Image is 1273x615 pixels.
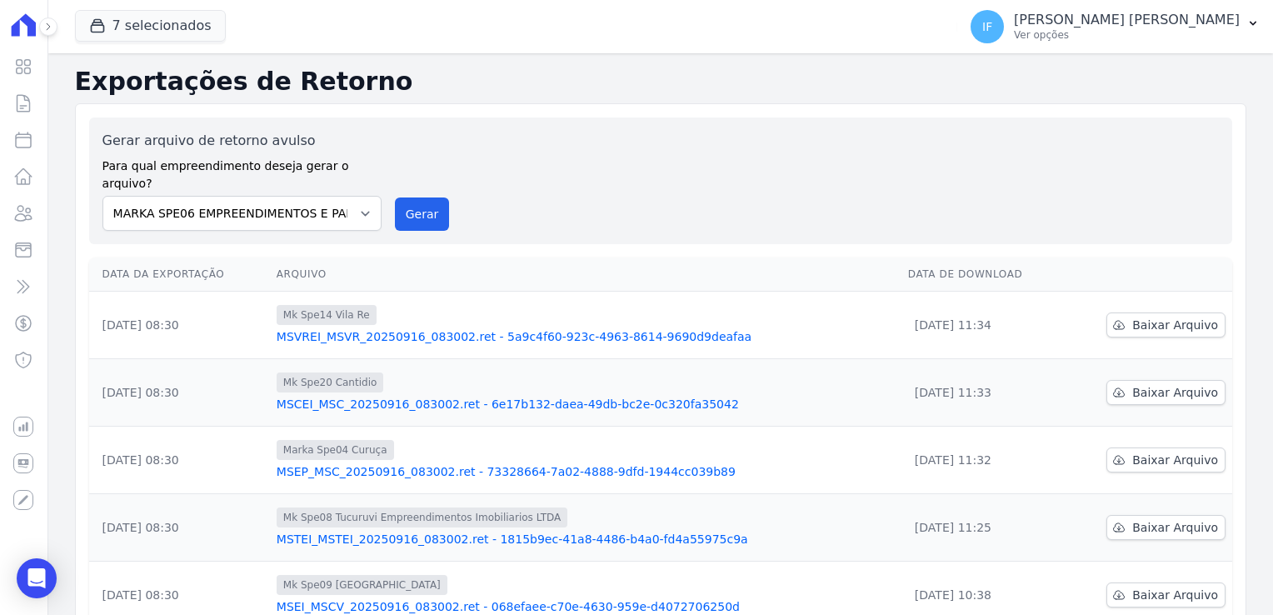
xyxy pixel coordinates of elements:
span: Baixar Arquivo [1132,587,1218,603]
td: [DATE] 11:34 [901,292,1064,359]
th: Data da Exportação [89,257,270,292]
span: Marka Spe04 Curuça [277,440,394,460]
td: [DATE] 11:33 [901,359,1064,427]
a: Baixar Arquivo [1106,312,1226,337]
span: Mk Spe09 [GEOGRAPHIC_DATA] [277,575,447,595]
td: [DATE] 08:30 [89,359,270,427]
button: IF [PERSON_NAME] [PERSON_NAME] Ver opções [957,3,1273,50]
a: MSEP_MSC_20250916_083002.ret - 73328664-7a02-4888-9dfd-1944cc039b89 [277,463,895,480]
th: Arquivo [270,257,901,292]
a: MSVREI_MSVR_20250916_083002.ret - 5a9c4f60-923c-4963-8614-9690d9deafaa [277,328,895,345]
p: [PERSON_NAME] [PERSON_NAME] [1014,12,1240,28]
td: [DATE] 11:25 [901,494,1064,562]
span: Mk Spe08 Tucuruvi Empreendimentos Imobiliarios LTDA [277,507,567,527]
label: Para qual empreendimento deseja gerar o arquivo? [102,151,382,192]
p: Ver opções [1014,28,1240,42]
span: Mk Spe20 Cantidio [277,372,384,392]
a: Baixar Arquivo [1106,515,1226,540]
th: Data de Download [901,257,1064,292]
label: Gerar arquivo de retorno avulso [102,131,382,151]
span: Mk Spe14 Vila Re [277,305,377,325]
span: Baixar Arquivo [1132,317,1218,333]
span: Baixar Arquivo [1132,519,1218,536]
a: Baixar Arquivo [1106,447,1226,472]
a: Baixar Arquivo [1106,380,1226,405]
button: Gerar [395,197,450,231]
span: IF [982,21,992,32]
div: Open Intercom Messenger [17,558,57,598]
a: Baixar Arquivo [1106,582,1226,607]
a: MSTEI_MSTEI_20250916_083002.ret - 1815b9ec-41a8-4486-b4a0-fd4a55975c9a [277,531,895,547]
span: Baixar Arquivo [1132,452,1218,468]
span: Baixar Arquivo [1132,384,1218,401]
a: MSEI_MSCV_20250916_083002.ret - 068efaee-c70e-4630-959e-d4072706250d [277,598,895,615]
td: [DATE] 11:32 [901,427,1064,494]
td: [DATE] 08:30 [89,292,270,359]
h2: Exportações de Retorno [75,67,1246,97]
td: [DATE] 08:30 [89,494,270,562]
td: [DATE] 08:30 [89,427,270,494]
button: 7 selecionados [75,10,226,42]
a: MSCEI_MSC_20250916_083002.ret - 6e17b132-daea-49db-bc2e-0c320fa35042 [277,396,895,412]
